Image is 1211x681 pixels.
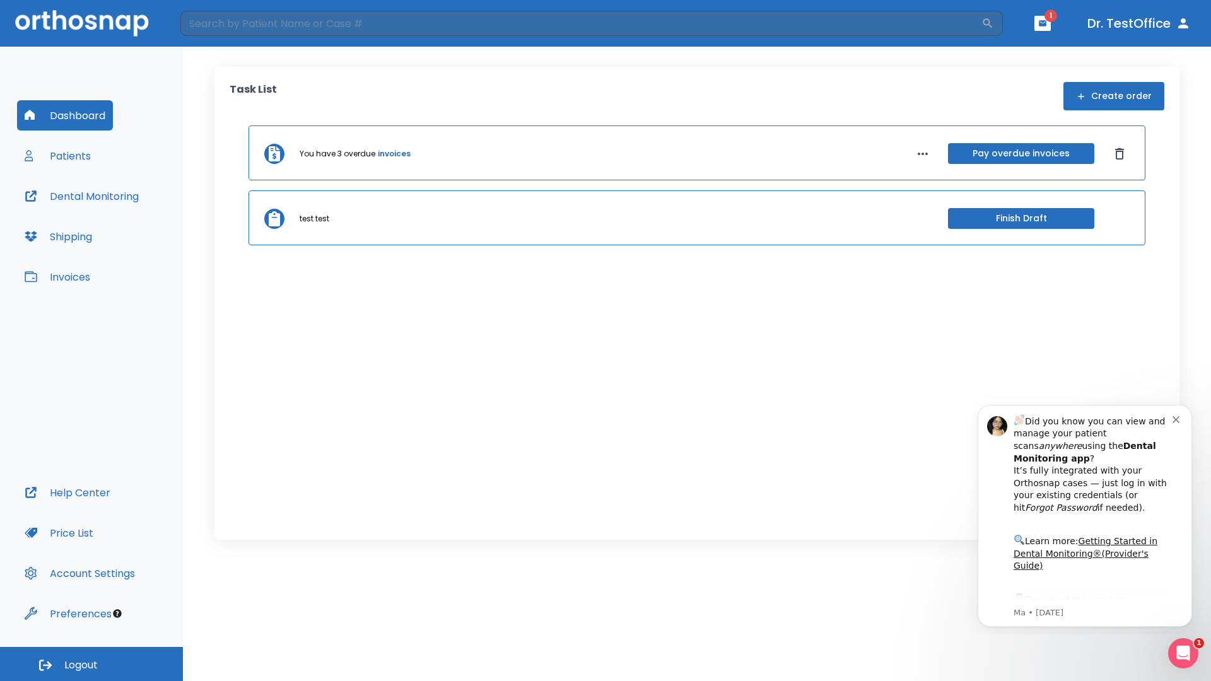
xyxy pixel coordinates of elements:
[180,11,981,36] input: Search by Patient Name or Case #
[55,198,214,262] div: Download the app: | ​ Let us know if you need help getting started!
[55,201,167,224] a: App Store
[948,208,1094,229] button: Finish Draft
[17,100,113,131] button: Dashboard
[1044,9,1057,22] span: 1
[17,518,101,548] button: Price List
[15,10,149,36] img: Orthosnap
[1168,638,1198,668] iframe: Intercom live chat
[300,148,375,160] p: You have 3 overdue
[1063,82,1164,110] button: Create order
[64,658,98,672] span: Logout
[17,558,143,588] button: Account Settings
[17,598,119,629] button: Preferences
[17,221,100,252] button: Shipping
[1194,638,1204,648] span: 1
[1082,12,1196,35] button: Dr. TestOffice
[230,82,277,110] p: Task List
[17,477,118,508] button: Help Center
[300,213,329,224] p: test test
[1109,144,1130,164] button: Dismiss
[17,141,98,171] button: Patients
[378,148,411,160] a: invoices
[959,393,1211,634] iframe: Intercom notifications message
[55,214,214,225] p: Message from Ma, sent 7w ago
[17,181,146,211] button: Dental Monitoring
[214,20,224,30] button: Dismiss notification
[948,143,1094,164] button: Pay overdue invoices
[17,262,98,292] button: Invoices
[112,608,123,619] div: Tooltip anchor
